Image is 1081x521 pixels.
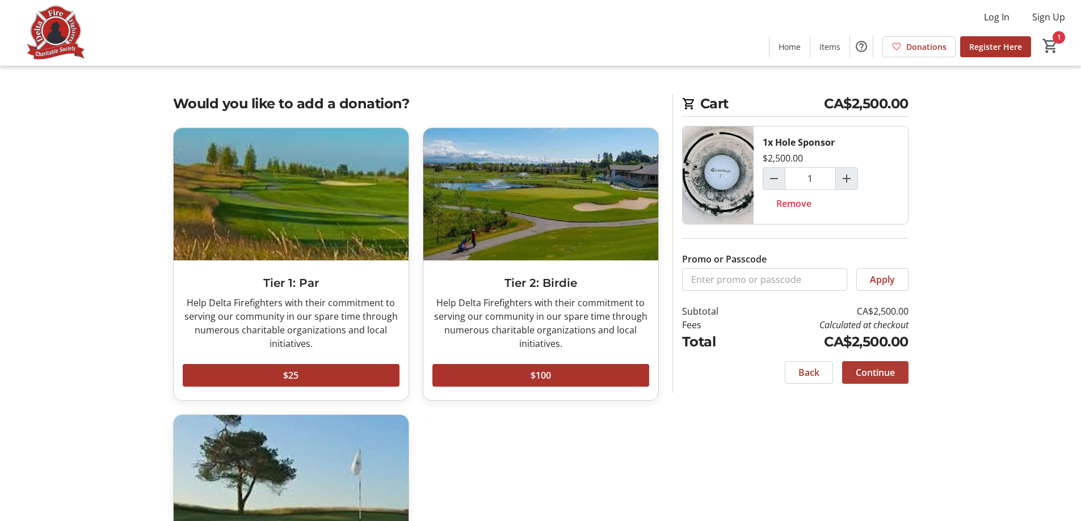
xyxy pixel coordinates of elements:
[432,296,649,350] div: Help Delta Firefighters with their commitment to serving our community in our spare time through ...
[174,128,409,260] img: Tier 1: Par
[432,274,649,291] h3: Tier 2: Birdie
[183,274,399,291] h3: Tier 1: Par
[682,94,908,117] h2: Cart
[747,318,908,332] td: Calculated at checkout
[960,36,1031,57] a: Register Here
[776,197,811,210] span: Remove
[975,8,1019,26] button: Log In
[1040,36,1061,56] button: Cart
[836,168,857,189] button: Increment by one
[7,5,108,61] img: Delta Firefighters Charitable Society's Logo
[682,268,847,291] input: Enter promo or passcode
[423,128,658,260] img: Tier 2: Birdie
[682,304,748,318] td: Subtotal
[969,41,1022,53] span: Register Here
[682,332,748,352] td: Total
[850,35,873,58] button: Help
[785,361,833,384] button: Back
[1023,8,1074,26] button: Sign Up
[906,41,947,53] span: Donations
[779,41,801,53] span: Home
[183,296,399,350] div: Help Delta Firefighters with their commitment to serving our community in our spare time through ...
[798,366,819,379] span: Back
[856,268,908,291] button: Apply
[763,135,835,149] div: 1x Hole Sponsor
[682,252,767,266] label: Promo or Passcode
[531,368,551,382] span: $100
[1032,10,1065,24] span: Sign Up
[870,273,895,286] span: Apply
[283,368,298,382] span: $25
[984,10,1010,24] span: Log In
[819,41,840,53] span: Items
[747,304,908,318] td: CA$2,500.00
[763,192,825,215] button: Remove
[842,361,908,384] button: Continue
[183,364,399,387] button: $25
[763,151,803,165] div: $2,500.00
[683,126,754,224] img: Hole Sponsor
[882,36,956,57] a: Donations
[747,332,908,352] td: CA$2,500.00
[856,366,895,379] span: Continue
[769,36,810,57] a: Home
[432,364,649,387] button: $100
[763,168,785,189] button: Decrement by one
[682,318,748,332] td: Fees
[810,36,849,57] a: Items
[785,167,836,190] input: Hole Sponsor Quantity
[824,94,908,114] span: CA$2,500.00
[173,94,659,114] h2: Would you like to add a donation?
